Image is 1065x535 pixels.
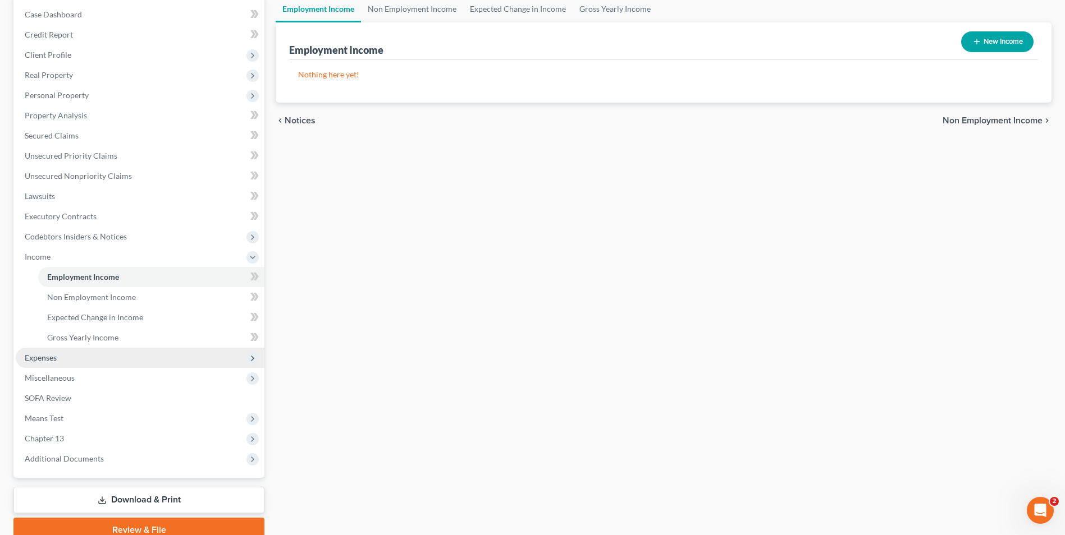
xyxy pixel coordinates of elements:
span: Expenses [25,353,57,362]
span: 2 [1050,497,1059,506]
button: Non Employment Income chevron_right [943,116,1052,125]
span: Non Employment Income [47,292,136,302]
a: Gross Yearly Income [38,328,264,348]
span: Gross Yearly Income [47,333,118,342]
i: chevron_right [1043,116,1052,125]
a: Unsecured Nonpriority Claims [16,166,264,186]
a: Employment Income [38,267,264,287]
i: chevron_left [276,116,285,125]
button: chevron_left Notices [276,116,316,125]
span: Case Dashboard [25,10,82,19]
a: Executory Contracts [16,206,264,227]
a: Non Employment Income [38,287,264,307]
span: Secured Claims [25,131,79,140]
span: Executory Contracts [25,211,97,221]
span: Codebtors Insiders & Notices [25,232,127,241]
span: Personal Property [25,90,89,100]
span: Non Employment Income [943,116,1043,125]
a: Case Dashboard [16,4,264,25]
span: Employment Income [47,272,119,282]
a: Property Analysis [16,105,264,126]
span: Credit Report [25,30,73,39]
div: Employment Income [289,43,383,57]
a: Download & Print [13,487,264,513]
a: Secured Claims [16,126,264,146]
a: Unsecured Priority Claims [16,146,264,166]
span: Unsecured Priority Claims [25,151,117,160]
span: Client Profile [25,50,71,59]
span: Lawsuits [25,191,55,201]
iframe: Intercom live chat [1027,497,1054,524]
a: Lawsuits [16,186,264,206]
p: Nothing here yet! [298,69,1029,80]
button: New Income [961,31,1034,52]
span: Unsecured Nonpriority Claims [25,171,132,181]
span: Means Test [25,413,63,423]
span: Expected Change in Income [47,312,143,322]
span: Real Property [25,70,73,80]
a: SOFA Review [16,388,264,408]
span: Property Analysis [25,110,87,120]
span: SOFA Review [25,393,71,403]
span: Income [25,252,51,261]
span: Chapter 13 [25,433,64,443]
span: Miscellaneous [25,373,75,382]
a: Credit Report [16,25,264,45]
span: Notices [285,116,316,125]
span: Additional Documents [25,454,104,463]
a: Expected Change in Income [38,307,264,328]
